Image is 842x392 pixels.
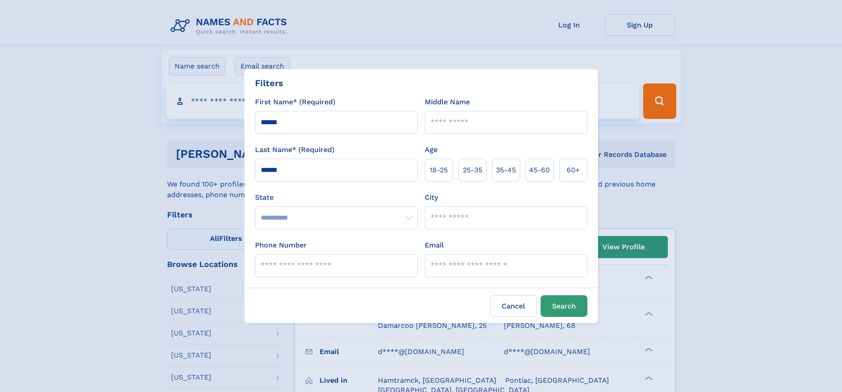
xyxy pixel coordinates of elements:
[496,165,516,175] span: 35‑45
[255,97,335,107] label: First Name* (Required)
[425,97,470,107] label: Middle Name
[425,192,438,203] label: City
[529,165,550,175] span: 45‑60
[430,165,448,175] span: 18‑25
[425,240,444,251] label: Email
[255,192,418,203] label: State
[255,76,283,90] div: Filters
[255,145,335,155] label: Last Name* (Required)
[567,165,580,175] span: 60+
[255,240,307,251] label: Phone Number
[541,295,587,317] button: Search
[425,145,438,155] label: Age
[490,295,537,317] label: Cancel
[463,165,482,175] span: 25‑35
